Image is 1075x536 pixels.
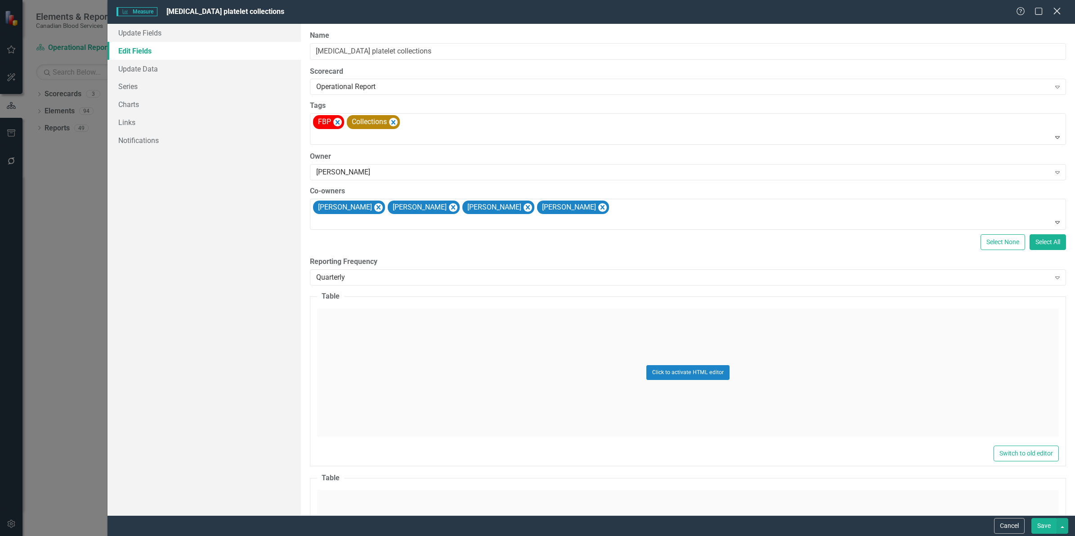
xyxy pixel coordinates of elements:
[994,446,1059,461] button: Switch to old editor
[646,365,730,380] button: Click to activate HTML editor
[107,131,301,149] a: Notifications
[310,101,1066,111] label: Tags
[465,201,523,214] div: [PERSON_NAME]
[310,257,1066,267] label: Reporting Frequency
[116,7,157,16] span: Measure
[316,167,1050,177] div: [PERSON_NAME]
[1030,234,1066,250] button: Select All
[310,186,1066,197] label: Co-owners
[539,201,597,214] div: [PERSON_NAME]
[107,77,301,95] a: Series
[389,118,398,126] div: Remove [object Object]
[315,201,373,214] div: [PERSON_NAME]
[317,291,344,302] legend: Table
[390,201,448,214] div: [PERSON_NAME]
[166,7,284,16] span: [MEDICAL_DATA] platelet collections
[994,518,1025,534] button: Cancel
[374,203,383,212] div: Remove Leslie Eglitis
[449,203,457,212] div: Remove Christopher Gang
[524,203,532,212] div: Remove Arjun Nair
[107,42,301,60] a: Edit Fields
[316,82,1050,92] div: Operational Report
[317,473,344,483] legend: Table
[107,24,301,42] a: Update Fields
[107,113,301,131] a: Links
[318,117,331,126] span: FBP
[1031,518,1057,534] button: Save
[107,60,301,78] a: Update Data
[352,117,387,126] span: Collections
[310,31,1066,41] label: Name
[316,272,1050,283] div: Quarterly
[310,67,1066,77] label: Scorecard
[333,118,342,126] div: Remove [object Object]
[107,95,301,113] a: Charts
[310,43,1066,60] input: Measure Name
[310,152,1066,162] label: Owner
[981,234,1025,250] button: Select None
[598,203,607,212] div: Remove Mark Newburgh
